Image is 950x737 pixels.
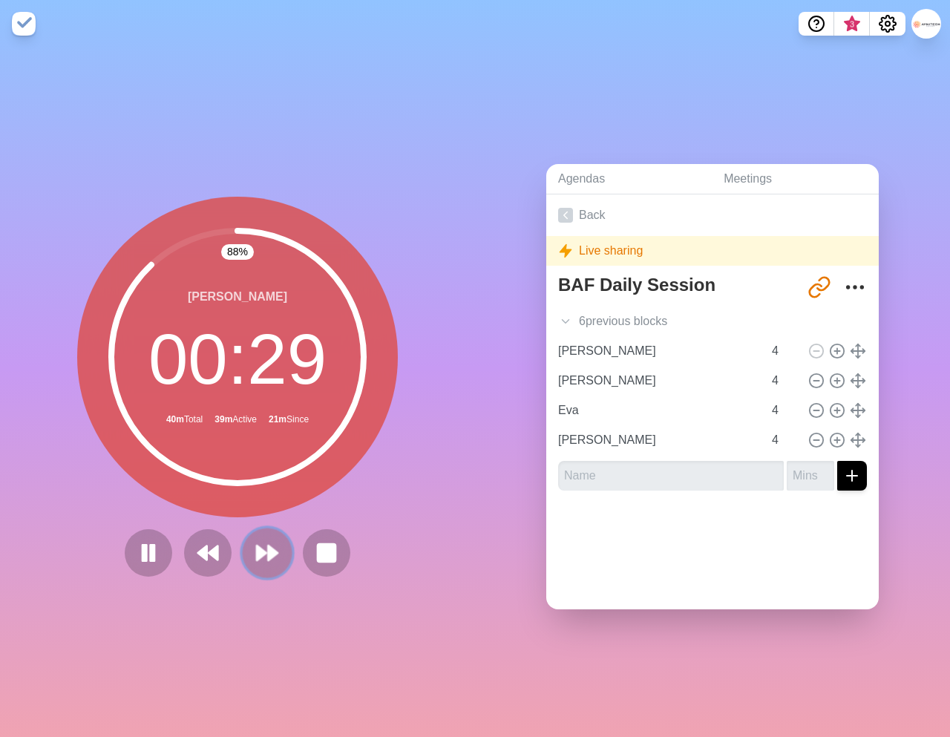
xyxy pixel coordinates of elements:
[766,336,802,366] input: Mins
[552,366,763,396] input: Name
[552,425,763,455] input: Name
[834,12,870,36] button: What’s new
[870,12,905,36] button: Settings
[712,164,879,194] a: Meetings
[558,461,784,491] input: Name
[840,272,870,302] button: More
[552,336,763,366] input: Name
[661,312,667,330] span: s
[546,194,879,236] a: Back
[552,396,763,425] input: Name
[805,272,834,302] button: Share link
[766,396,802,425] input: Mins
[546,164,712,194] a: Agendas
[546,307,879,336] div: 6 previous block
[766,366,802,396] input: Mins
[846,19,858,30] span: 3
[766,425,802,455] input: Mins
[799,12,834,36] button: Help
[12,12,36,36] img: timeblocks logo
[787,461,834,491] input: Mins
[546,236,879,266] div: Live sharing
